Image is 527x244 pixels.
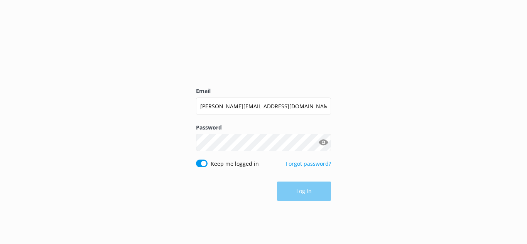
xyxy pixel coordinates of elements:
input: user@emailaddress.com [196,98,331,115]
label: Email [196,87,331,95]
button: Show password [316,135,331,150]
label: Keep me logged in [211,160,259,168]
a: Forgot password? [286,160,331,167]
label: Password [196,123,331,132]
